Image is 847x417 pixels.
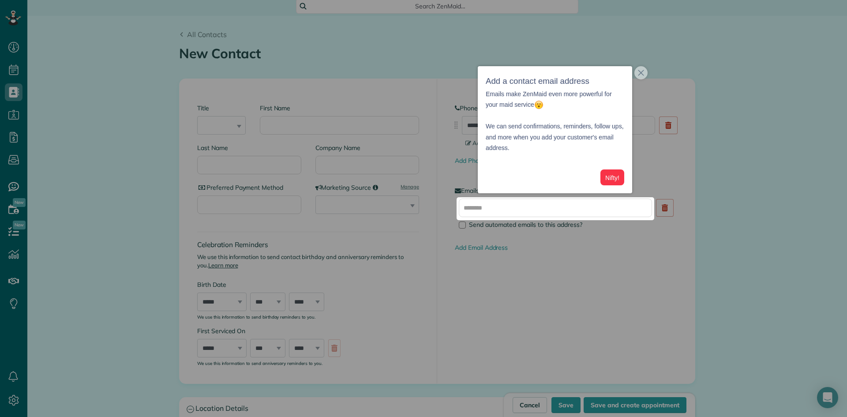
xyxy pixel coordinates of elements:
button: close, [634,66,648,79]
div: Add a contact email addressEmails make ZenMaid even more powerful for your maid service We can se... [478,66,632,193]
button: Nifty! [600,169,624,186]
p: We can send confirmations, reminders, follow ups, and more when you add your customer's email add... [486,110,624,154]
h3: Add a contact email address [486,74,624,89]
img: :open_mouth: [534,100,543,109]
p: Emails make ZenMaid even more powerful for your maid service [486,89,624,110]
